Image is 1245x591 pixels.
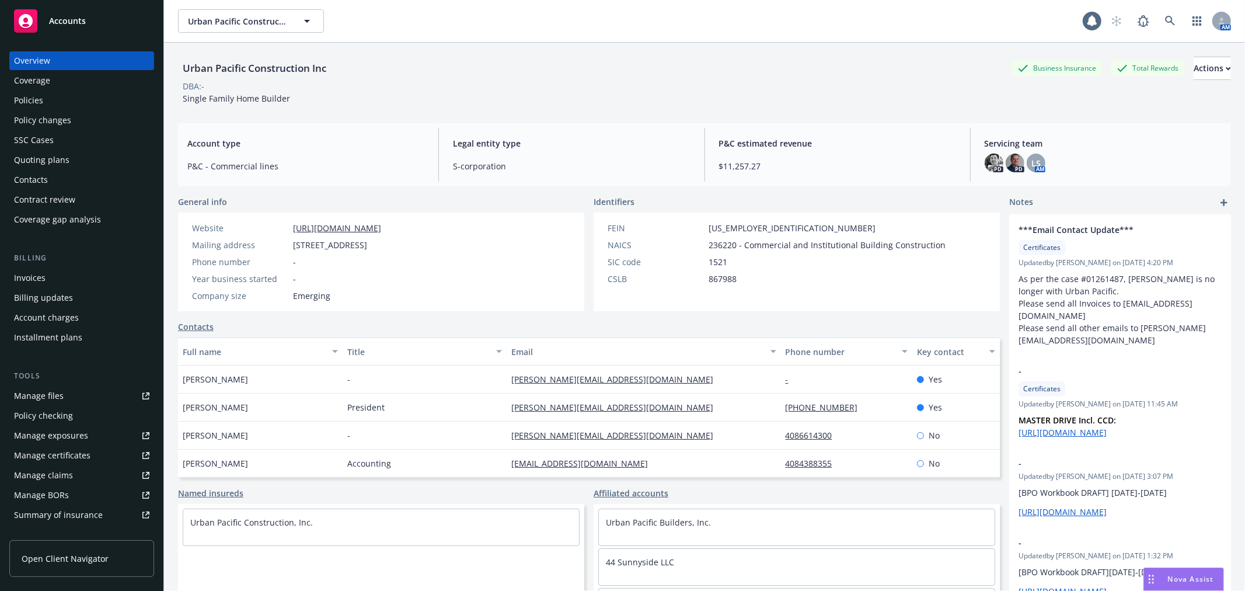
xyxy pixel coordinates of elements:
a: Manage certificates [9,446,154,465]
div: Title [347,346,490,358]
a: Manage exposures [9,426,154,445]
span: Updated by [PERSON_NAME] on [DATE] 11:45 AM [1019,399,1222,409]
div: -Updatedby [PERSON_NAME] on [DATE] 3:07 PM[BPO Workbook DRAFT] [DATE]-[DATE][URL][DOMAIN_NAME] [1009,448,1231,527]
span: LS [1031,157,1041,169]
span: Updated by [PERSON_NAME] on [DATE] 1:32 PM [1019,551,1222,561]
span: Certificates [1023,242,1061,253]
a: [PHONE_NUMBER] [786,402,867,413]
div: SSC Cases [14,131,54,150]
span: Urban Pacific Construction Inc [188,15,289,27]
span: No [929,429,940,441]
div: Manage BORs [14,486,69,505]
span: Updated by [PERSON_NAME] on [DATE] 3:07 PM [1019,471,1222,482]
div: Billing [9,252,154,264]
span: Yes [929,373,942,385]
p: [BPO Workbook DRAFT][DATE]-[DATE] [1019,566,1222,578]
div: Coverage gap analysis [14,210,101,229]
a: Start snowing [1105,9,1128,33]
a: [URL][DOMAIN_NAME] [1019,506,1107,517]
a: Search [1159,9,1182,33]
span: Open Client Navigator [22,552,109,565]
a: Manage files [9,387,154,405]
div: Website [192,222,288,234]
span: No [929,457,940,470]
div: Quoting plans [14,151,69,169]
div: Account charges [14,308,79,327]
a: Urban Pacific Construction, Inc. [190,517,313,528]
span: [PERSON_NAME] [183,401,248,413]
span: 1521 [709,256,727,268]
span: - [293,273,296,285]
a: Switch app [1185,9,1209,33]
a: Policy changes [9,111,154,130]
button: Nova Assist [1143,568,1224,591]
span: - [1019,365,1191,377]
button: Phone number [781,338,912,366]
div: Contacts [14,171,48,189]
div: ***Email Contact Update***CertificatesUpdatedby [PERSON_NAME] on [DATE] 4:20 PMAs per the case #0... [1009,214,1231,356]
button: Actions [1194,57,1231,80]
a: [URL][DOMAIN_NAME] [293,223,381,234]
a: [EMAIL_ADDRESS][DOMAIN_NAME] [511,458,657,469]
a: [PERSON_NAME][EMAIL_ADDRESS][DOMAIN_NAME] [511,430,723,441]
a: SSC Cases [9,131,154,150]
a: [URL][DOMAIN_NAME] [1019,427,1107,438]
span: Servicing team [985,137,1222,150]
div: Phone number [192,256,288,268]
a: Invoices [9,269,154,287]
span: P&C - Commercial lines [187,160,424,172]
div: Mailing address [192,239,288,251]
span: - [1019,537,1191,549]
a: Coverage [9,71,154,90]
a: Affiliated accounts [594,487,668,499]
a: Urban Pacific Builders, Inc. [606,517,711,528]
div: Installment plans [14,328,82,347]
button: Key contact [912,338,1000,366]
span: Accounts [49,16,86,26]
span: Identifiers [594,196,634,208]
span: S-corporation [453,160,690,172]
a: Policy checking [9,406,154,425]
div: Drag to move [1144,568,1159,590]
div: CSLB [608,273,704,285]
a: - [786,374,798,385]
a: Manage BORs [9,486,154,505]
span: Updated by [PERSON_NAME] on [DATE] 4:20 PM [1019,258,1222,268]
span: [STREET_ADDRESS] [293,239,367,251]
span: - [347,373,350,385]
div: Urban Pacific Construction Inc [178,61,331,76]
div: FEIN [608,222,704,234]
button: Urban Pacific Construction Inc [178,9,324,33]
a: 44 Sunnyside LLC [606,557,674,568]
a: Contract review [9,190,154,209]
div: Manage exposures [14,426,88,445]
div: Policies [14,91,43,110]
span: [US_EMPLOYER_IDENTIFICATION_NUMBER] [709,222,876,234]
div: DBA: - [183,80,204,92]
span: P&C estimated revenue [719,137,956,150]
span: - [293,256,296,268]
a: Contacts [9,171,154,189]
span: [PERSON_NAME] [183,429,248,441]
button: Full name [178,338,343,366]
button: Email [507,338,780,366]
img: photo [1006,154,1024,172]
a: 4084388355 [786,458,842,469]
div: Business Insurance [1012,61,1102,75]
a: [PERSON_NAME][EMAIL_ADDRESS][DOMAIN_NAME] [511,374,723,385]
span: Certificates [1023,384,1061,394]
div: Overview [14,51,50,70]
span: Account type [187,137,424,150]
div: Company size [192,290,288,302]
span: Legal entity type [453,137,690,150]
div: Manage files [14,387,64,405]
a: Accounts [9,5,154,37]
span: President [347,401,385,413]
a: Account charges [9,308,154,327]
div: Contract review [14,190,75,209]
div: Billing updates [14,288,73,307]
div: Policy checking [14,406,73,425]
a: Report a Bug [1132,9,1155,33]
span: $11,257.27 [719,160,956,172]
